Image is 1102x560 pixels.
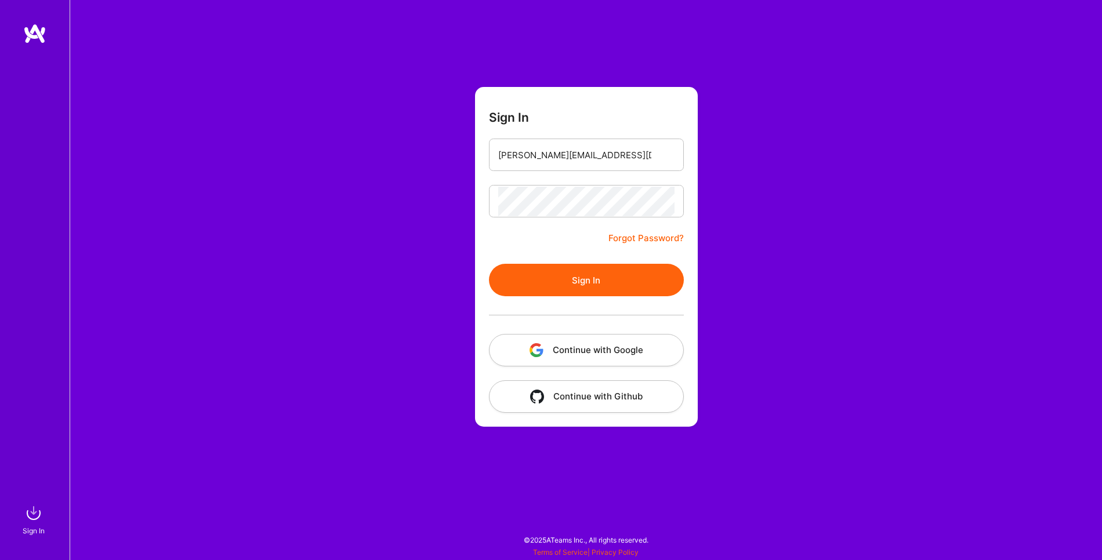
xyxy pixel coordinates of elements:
[592,548,639,557] a: Privacy Policy
[498,140,675,170] input: Email...
[70,525,1102,554] div: © 2025 ATeams Inc., All rights reserved.
[489,110,529,125] h3: Sign In
[22,501,45,525] img: sign in
[24,501,45,537] a: sign inSign In
[533,548,588,557] a: Terms of Service
[23,23,46,44] img: logo
[608,231,684,245] a: Forgot Password?
[489,264,684,296] button: Sign In
[530,390,544,403] img: icon
[489,380,684,413] button: Continue with Github
[489,334,684,366] button: Continue with Google
[23,525,45,537] div: Sign In
[533,548,639,557] span: |
[530,343,543,357] img: icon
